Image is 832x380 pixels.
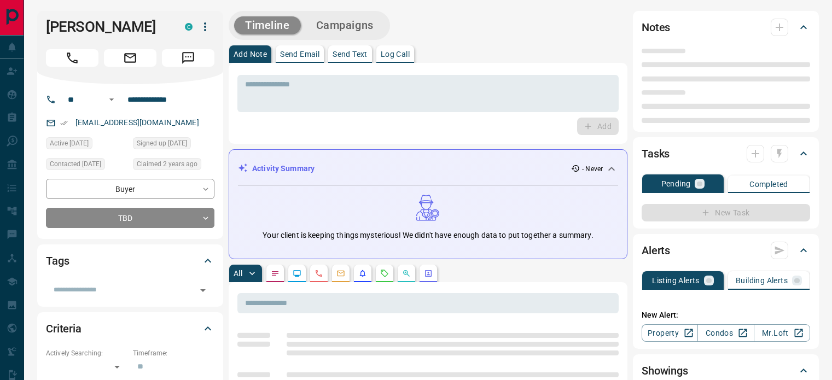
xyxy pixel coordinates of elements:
[50,138,89,149] span: Active [DATE]
[642,19,670,36] h2: Notes
[381,50,410,58] p: Log Call
[697,324,754,342] a: Condos
[75,118,199,127] a: [EMAIL_ADDRESS][DOMAIN_NAME]
[749,180,788,188] p: Completed
[46,208,214,228] div: TBD
[46,158,127,173] div: Mon Oct 31 2022
[60,119,68,127] svg: Email Verified
[238,159,618,179] div: Activity Summary- Never
[333,50,368,58] p: Send Text
[642,309,810,321] p: New Alert:
[46,248,214,274] div: Tags
[305,16,385,34] button: Campaigns
[162,49,214,67] span: Message
[642,145,670,162] h2: Tasks
[280,50,319,58] p: Send Email
[652,277,700,284] p: Listing Alerts
[133,137,214,153] div: Sat Oct 22 2022
[133,158,214,173] div: Mon Oct 24 2022
[104,49,156,67] span: Email
[582,164,603,174] p: - Never
[642,362,688,379] h2: Showings
[46,252,69,270] h2: Tags
[137,159,197,169] span: Claimed 2 years ago
[234,270,242,277] p: All
[46,18,168,36] h1: [PERSON_NAME]
[46,320,82,337] h2: Criteria
[336,269,345,278] svg: Emails
[424,269,433,278] svg: Agent Actions
[46,348,127,358] p: Actively Searching:
[754,324,810,342] a: Mr.Loft
[661,180,691,188] p: Pending
[642,14,810,40] div: Notes
[642,242,670,259] h2: Alerts
[736,277,788,284] p: Building Alerts
[315,269,323,278] svg: Calls
[50,159,101,169] span: Contacted [DATE]
[137,138,187,149] span: Signed up [DATE]
[185,23,193,31] div: condos.ca
[293,269,301,278] svg: Lead Browsing Activity
[642,141,810,167] div: Tasks
[380,269,389,278] svg: Requests
[46,179,214,199] div: Buyer
[46,315,214,342] div: Criteria
[642,237,810,264] div: Alerts
[263,230,593,241] p: Your client is keeping things mysterious! We didn't have enough data to put together a summary.
[195,283,211,298] button: Open
[642,324,698,342] a: Property
[105,93,118,106] button: Open
[46,137,127,153] div: Tue Oct 25 2022
[252,163,315,174] p: Activity Summary
[46,49,98,67] span: Call
[402,269,411,278] svg: Opportunities
[234,16,301,34] button: Timeline
[271,269,280,278] svg: Notes
[234,50,267,58] p: Add Note
[133,348,214,358] p: Timeframe:
[358,269,367,278] svg: Listing Alerts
